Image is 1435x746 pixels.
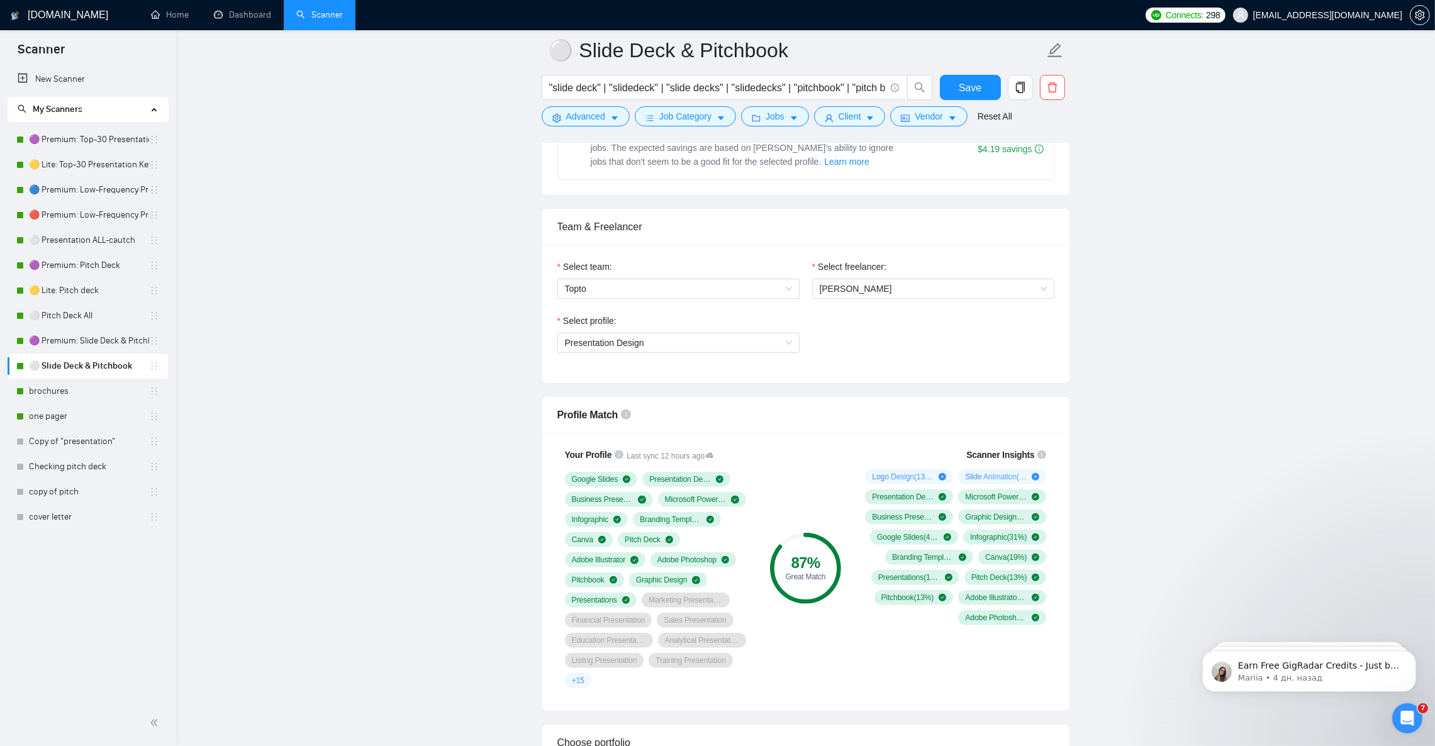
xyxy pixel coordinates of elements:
span: Jobs [766,109,785,123]
label: Select team: [557,260,612,274]
button: userClientcaret-down [814,106,886,126]
span: Listing Presentation [572,655,637,665]
li: ⚪ Slide Deck & Pitchbook [8,354,168,379]
span: bars [645,113,654,123]
span: Select profile: [563,314,617,328]
span: double-left [150,716,162,729]
img: logo [11,6,20,26]
li: 🔵 Premium: Low-Frequency Presentations [8,177,168,203]
span: Training Presentation [656,655,726,665]
span: holder [149,411,159,421]
span: Adobe Photoshop [657,555,717,565]
span: Pitch Deck [625,535,661,545]
span: Adobe Illustrator [572,555,626,565]
span: Infographic [572,515,608,525]
span: Client [839,109,861,123]
span: check-circle [1032,513,1039,521]
span: Pitchbook ( 13 %) [881,593,934,603]
span: Logo Design ( 13 %) [872,472,934,482]
span: Google Slides [572,474,618,484]
li: 🟡 Lite: Pitch deck [8,278,168,303]
span: Presentations ( 19 %) [878,572,940,582]
span: check-circle [1032,533,1039,541]
span: check-circle [1032,614,1039,621]
li: 🟣 Premium: Top-30 Presentation Keywords [8,127,168,152]
span: Business Presentation ( 63 %) [872,512,934,522]
span: Topto [565,279,792,298]
button: barsJob Categorycaret-down [635,106,736,126]
span: Branding Template [640,515,701,525]
span: check-circle [613,516,621,523]
span: Analytical Presentation [665,635,739,645]
li: 🟣 Premium: Pitch Deck [8,253,168,278]
a: 🟣 Premium: Slide Deck & Pitchbook [29,328,149,354]
li: copy of pitch [8,479,168,504]
a: ⚪ Presentation ALL-cautch [29,228,149,253]
span: Microsoft PowerPoint [665,494,727,504]
span: Microsoft PowerPoint ( 75 %) [965,492,1027,502]
a: dashboardDashboard [214,9,271,20]
button: delete [1040,75,1065,100]
span: check-circle [630,556,638,564]
span: Branding Template ( 19 %) [892,552,954,562]
li: Checking pitch deck [8,454,168,479]
a: Checking pitch deck [29,454,149,479]
span: Graphic Design [636,575,688,585]
span: Graphic Design ( 56 %) [965,512,1027,522]
a: searchScanner [296,9,343,20]
span: caret-down [948,113,957,123]
a: Copy of "presentation" [29,429,149,454]
span: holder [149,260,159,270]
a: 🟡 Lite: Pitch deck [29,278,149,303]
li: 🔴 Premium: Low-Frequency Presentations [8,203,168,228]
input: Search Freelance Jobs... [549,80,885,96]
button: folderJobscaret-down [741,106,809,126]
span: Google Slides ( 44 %) [877,532,939,542]
span: check-circle [622,596,630,604]
span: check-circle [610,576,617,584]
li: New Scanner [8,67,168,92]
span: Presentation Design [649,474,711,484]
a: New Scanner [18,67,158,92]
span: check-circle [1032,574,1039,581]
span: check-circle [1032,493,1039,501]
span: info-circle [615,450,623,459]
span: check-circle [944,533,951,541]
span: caret-down [790,113,798,123]
span: 298 [1206,8,1220,22]
span: My Scanners [33,104,82,114]
button: setting [1410,5,1430,25]
span: holder [149,135,159,145]
span: search [18,104,26,113]
a: ⚪ Slide Deck & Pitchbook [29,354,149,379]
a: 🔴 Premium: Low-Frequency Presentations [29,203,149,228]
span: user [825,113,834,123]
span: info-circle [1037,450,1046,459]
span: Infographic ( 31 %) [970,532,1027,542]
span: check-circle [692,576,700,584]
span: check-circle [959,554,966,561]
span: Canva [572,535,593,545]
span: check-circle [722,556,729,564]
span: Job Category [659,109,712,123]
span: holder [149,462,159,472]
span: [PERSON_NAME] [820,284,892,294]
span: Presentation Design [565,338,644,348]
li: 🟣 Premium: Slide Deck & Pitchbook [8,328,168,354]
span: user [1236,11,1245,19]
span: search [908,82,932,93]
a: one pager [29,404,149,429]
span: Vendor [915,109,942,123]
a: setting [1410,10,1430,20]
span: check-circle [939,513,946,521]
span: 7 [1418,703,1428,713]
span: Profile Match [557,409,618,420]
span: holder [149,210,159,220]
span: holder [149,512,159,522]
span: Sales Presentation [664,615,726,625]
span: caret-down [717,113,725,123]
span: check-circle [598,536,606,543]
